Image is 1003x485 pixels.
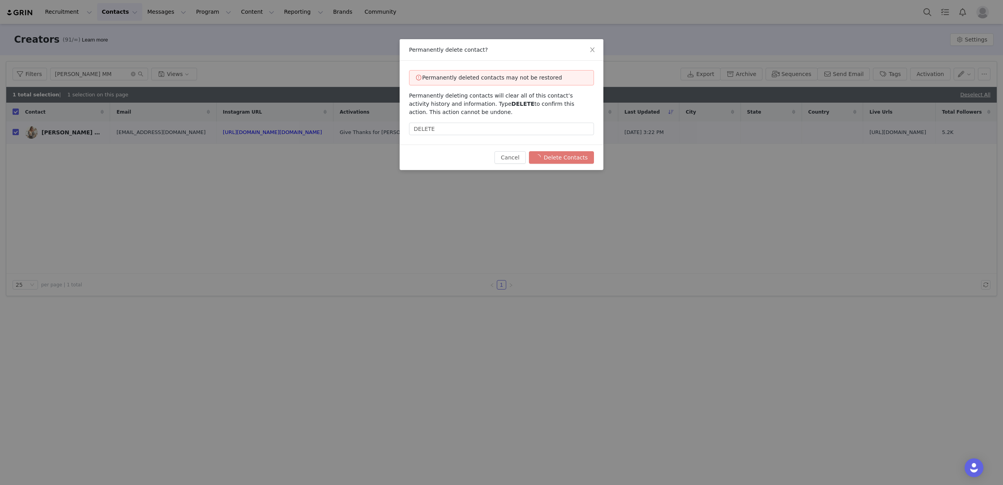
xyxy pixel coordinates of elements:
div: Open Intercom Messenger [965,458,983,477]
button: Close [581,39,603,61]
button: Cancel [494,151,525,164]
span: Permanently deleted contacts may not be restored [422,74,562,81]
span: Permanently delete contact? [409,47,488,53]
i: icon: close [589,47,596,53]
span: Permanently deleting contacts will clear all of this contact’s activity history and information. ... [409,92,574,115]
span: DELETE [511,101,534,107]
